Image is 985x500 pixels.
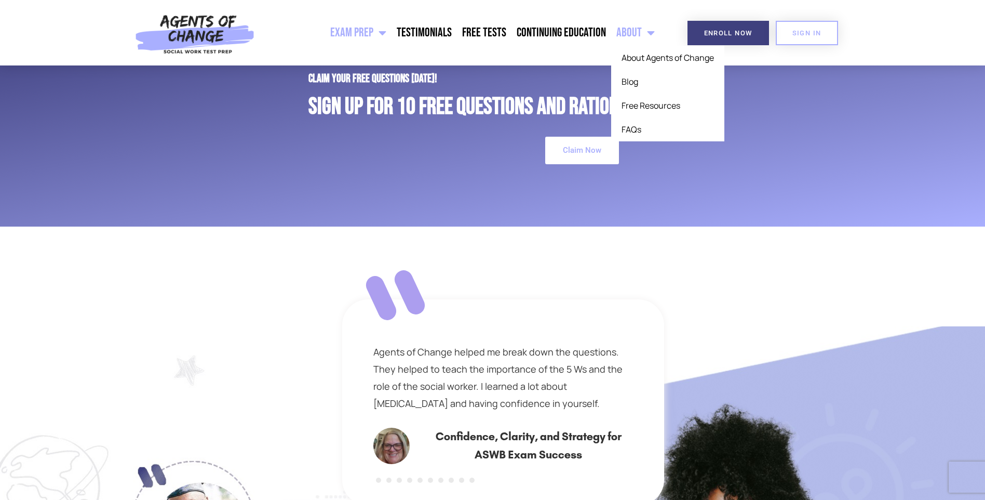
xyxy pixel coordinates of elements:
[325,20,392,46] a: Exam Prep
[611,20,660,46] a: About
[687,21,769,45] a: Enroll Now
[792,30,821,36] span: SIGN IN
[373,428,410,464] img: 17570011565349053565774694312470 – Jennifer Potter (1)
[563,147,601,154] span: Claim Now
[704,30,752,36] span: Enroll Now
[611,117,724,141] a: FAQs
[611,46,724,141] ul: About
[308,95,789,119] h4: SIGN UP FOR 10 FREE QUESTIONS AND RATIONALES
[611,70,724,94] a: Blog
[392,20,457,46] a: Testimonials
[457,20,511,46] a: Free Tests
[545,137,619,164] a: Claim Now
[373,346,623,410] span: Agents of Change helped me break down the questions. They helped to teach the importance of the 5...
[776,21,838,45] a: SIGN IN
[260,20,660,46] nav: Menu
[611,94,724,117] a: Free Resources
[424,428,633,464] h3: Confidence, Clarity, and Strategy for ASWB Exam Success
[308,73,789,85] h5: Claim your free questions [DATE]!
[511,20,611,46] a: Continuing Education
[611,46,724,70] a: About Agents of Change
